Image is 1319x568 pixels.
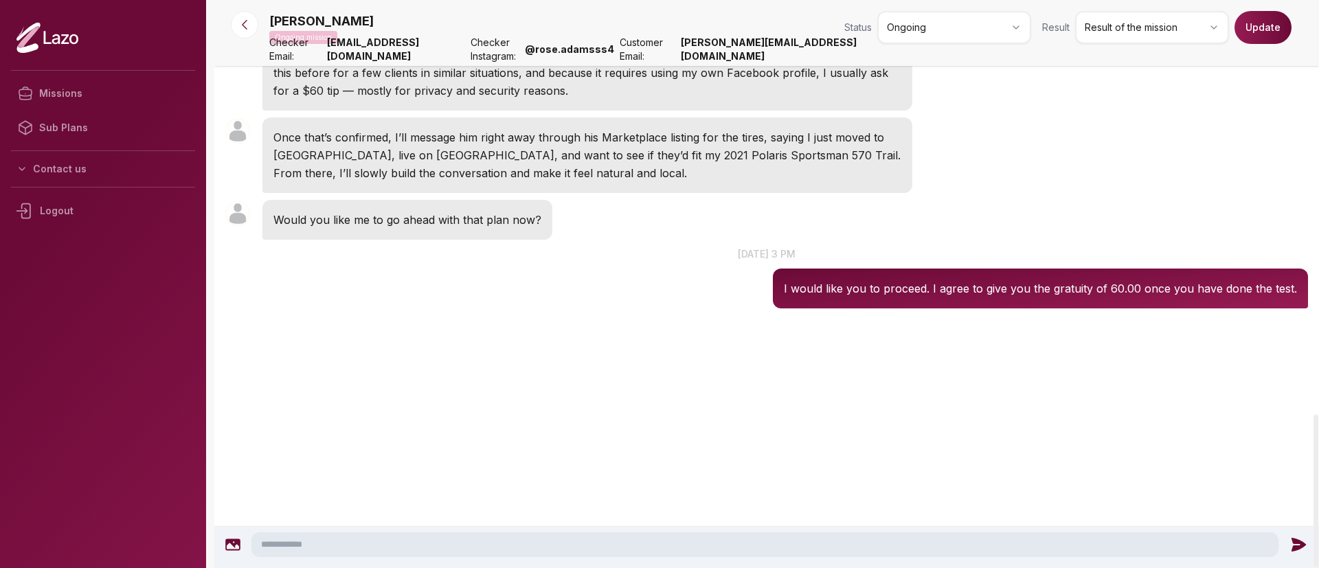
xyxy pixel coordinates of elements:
[269,31,337,44] p: Ongoing mission
[784,280,1297,297] p: I would like you to proceed. I agree to give you the gratuity of 60.00 once you have done the test.
[11,157,195,181] button: Contact us
[844,21,872,34] span: Status
[11,193,195,229] div: Logout
[225,119,250,144] img: User avatar
[269,36,322,63] span: Checker Email:
[681,36,885,63] strong: [PERSON_NAME][EMAIL_ADDRESS][DOMAIN_NAME]
[273,128,901,182] p: Once that’s confirmed, I’ll message him right away through his Marketplace listing for the tires,...
[11,111,195,145] a: Sub Plans
[471,36,519,63] span: Checker Instagram:
[269,12,374,31] p: [PERSON_NAME]
[11,76,195,111] a: Missions
[525,43,614,56] strong: @ rose.adamsss4
[225,201,250,226] img: User avatar
[1235,11,1292,44] button: Update
[214,247,1319,261] p: [DATE] 3 pm
[620,36,675,63] span: Customer Email:
[1042,21,1070,34] span: Result
[327,36,465,63] strong: [EMAIL_ADDRESS][DOMAIN_NAME]
[273,211,541,229] p: Would you like me to go ahead with that plan now?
